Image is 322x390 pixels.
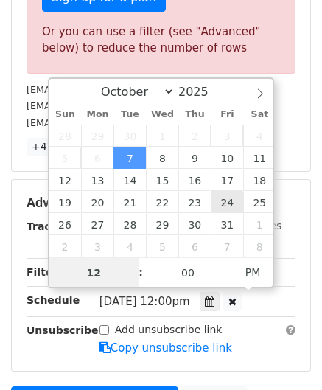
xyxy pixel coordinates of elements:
[81,235,113,257] span: November 3, 2025
[175,85,228,99] input: Year
[81,191,113,213] span: October 20, 2025
[211,213,243,235] span: October 31, 2025
[49,235,82,257] span: November 2, 2025
[243,213,276,235] span: November 1, 2025
[81,125,113,147] span: September 29, 2025
[146,125,178,147] span: October 1, 2025
[27,266,64,278] strong: Filters
[211,147,243,169] span: October 10, 2025
[49,110,82,119] span: Sun
[243,147,276,169] span: October 11, 2025
[81,147,113,169] span: October 6, 2025
[146,191,178,213] span: October 22, 2025
[81,169,113,191] span: October 13, 2025
[49,125,82,147] span: September 28, 2025
[243,191,276,213] span: October 25, 2025
[27,117,191,128] small: [EMAIL_ADDRESS][DOMAIN_NAME]
[113,125,146,147] span: September 30, 2025
[139,257,143,287] span: :
[178,125,211,147] span: October 2, 2025
[49,169,82,191] span: October 12, 2025
[178,191,211,213] span: October 23, 2025
[248,319,322,390] iframe: Chat Widget
[49,258,139,288] input: Hour
[143,258,233,288] input: Minute
[211,169,243,191] span: October 17, 2025
[27,220,76,232] strong: Tracking
[178,213,211,235] span: October 30, 2025
[243,235,276,257] span: November 8, 2025
[243,110,276,119] span: Sat
[233,257,273,287] span: Click to toggle
[113,191,146,213] span: October 21, 2025
[146,147,178,169] span: October 8, 2025
[27,138,88,156] a: +47 more
[113,110,146,119] span: Tue
[146,213,178,235] span: October 29, 2025
[49,191,82,213] span: October 19, 2025
[42,24,280,57] div: Or you can use a filter (see "Advanced" below) to reduce the number of rows
[178,110,211,119] span: Thu
[115,322,223,338] label: Add unsubscribe link
[211,235,243,257] span: November 7, 2025
[146,110,178,119] span: Wed
[146,235,178,257] span: November 5, 2025
[49,213,82,235] span: October 26, 2025
[99,295,190,308] span: [DATE] 12:00pm
[27,84,191,95] small: [EMAIL_ADDRESS][DOMAIN_NAME]
[243,125,276,147] span: October 4, 2025
[178,147,211,169] span: October 9, 2025
[243,169,276,191] span: October 18, 2025
[113,147,146,169] span: October 7, 2025
[27,195,295,211] h5: Advanced
[211,110,243,119] span: Fri
[49,147,82,169] span: October 5, 2025
[113,213,146,235] span: October 28, 2025
[27,100,191,111] small: [EMAIL_ADDRESS][DOMAIN_NAME]
[81,213,113,235] span: October 27, 2025
[178,169,211,191] span: October 16, 2025
[99,341,232,355] a: Copy unsubscribe link
[211,191,243,213] span: October 24, 2025
[113,169,146,191] span: October 14, 2025
[113,235,146,257] span: November 4, 2025
[27,294,80,306] strong: Schedule
[27,324,99,336] strong: Unsubscribe
[178,235,211,257] span: November 6, 2025
[146,169,178,191] span: October 15, 2025
[211,125,243,147] span: October 3, 2025
[81,110,113,119] span: Mon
